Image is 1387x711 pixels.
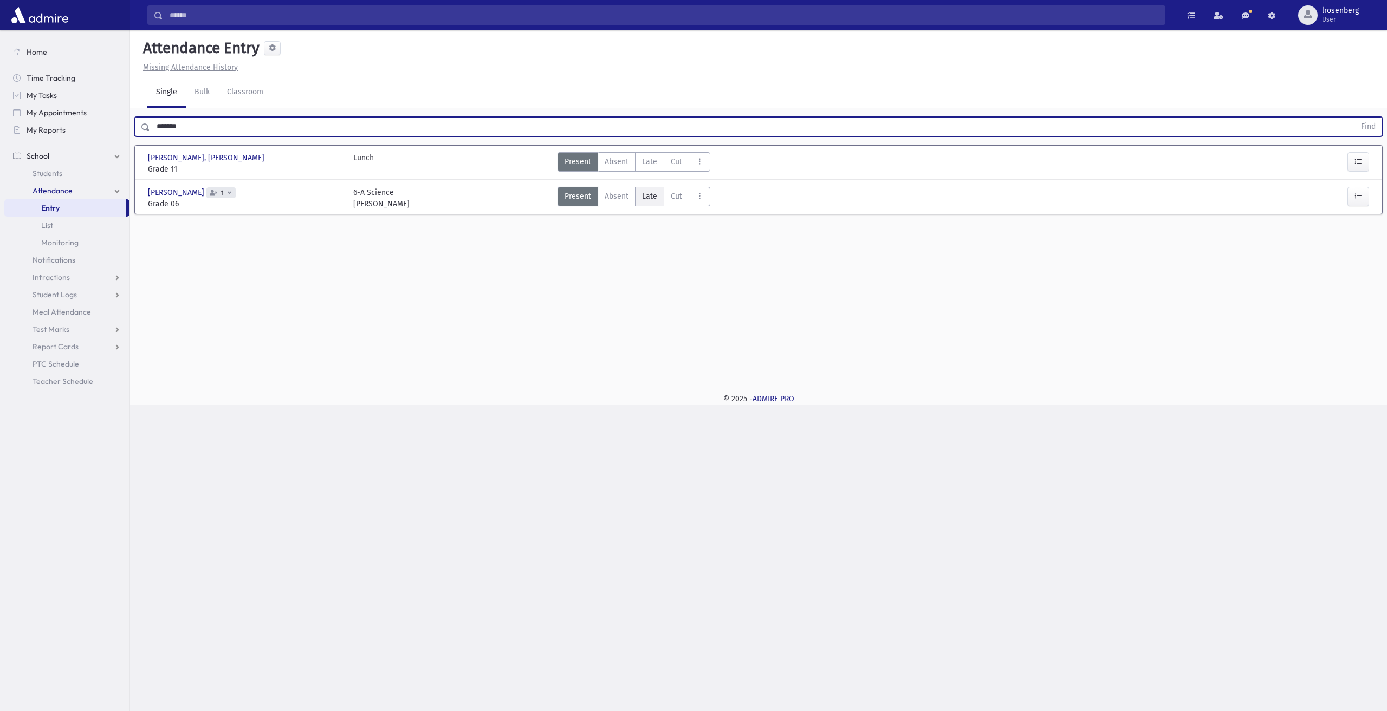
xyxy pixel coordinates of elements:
[4,165,129,182] a: Students
[148,164,342,175] span: Grade 11
[4,147,129,165] a: School
[27,108,87,118] span: My Appointments
[41,203,60,213] span: Entry
[33,342,79,351] span: Report Cards
[148,198,342,210] span: Grade 06
[565,156,591,167] span: Present
[4,269,129,286] a: Infractions
[148,187,206,198] span: [PERSON_NAME]
[143,63,238,72] u: Missing Attendance History
[4,87,129,104] a: My Tasks
[642,156,657,167] span: Late
[148,152,267,164] span: [PERSON_NAME], [PERSON_NAME]
[605,191,628,202] span: Absent
[605,156,628,167] span: Absent
[4,217,129,234] a: List
[163,5,1165,25] input: Search
[1354,118,1382,136] button: Find
[147,77,186,108] a: Single
[9,4,71,26] img: AdmirePro
[4,104,129,121] a: My Appointments
[4,355,129,373] a: PTC Schedule
[27,90,57,100] span: My Tasks
[4,69,129,87] a: Time Tracking
[4,251,129,269] a: Notifications
[33,186,73,195] span: Attendance
[558,152,710,175] div: AttTypes
[642,191,657,202] span: Late
[27,73,75,83] span: Time Tracking
[353,187,410,210] div: 6-A Science [PERSON_NAME]
[4,338,129,355] a: Report Cards
[33,376,93,386] span: Teacher Schedule
[558,187,710,210] div: AttTypes
[27,151,49,161] span: School
[753,394,794,403] a: ADMIRE PRO
[33,359,79,369] span: PTC Schedule
[218,77,272,108] a: Classroom
[4,234,129,251] a: Monitoring
[1322,6,1359,15] span: lrosenberg
[4,43,129,61] a: Home
[4,321,129,338] a: Test Marks
[186,77,218,108] a: Bulk
[33,255,75,265] span: Notifications
[4,373,129,390] a: Teacher Schedule
[139,39,260,57] h5: Attendance Entry
[139,63,238,72] a: Missing Attendance History
[147,393,1370,405] div: © 2025 -
[27,125,66,135] span: My Reports
[33,168,62,178] span: Students
[33,290,77,299] span: Student Logs
[671,191,682,202] span: Cut
[219,190,226,197] span: 1
[33,272,70,282] span: Infractions
[33,307,91,317] span: Meal Attendance
[41,220,53,230] span: List
[671,156,682,167] span: Cut
[33,324,69,334] span: Test Marks
[4,286,129,303] a: Student Logs
[353,152,374,175] div: Lunch
[27,47,47,57] span: Home
[4,121,129,139] a: My Reports
[4,182,129,199] a: Attendance
[41,238,79,247] span: Monitoring
[1322,15,1359,24] span: User
[4,303,129,321] a: Meal Attendance
[4,199,126,217] a: Entry
[565,191,591,202] span: Present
